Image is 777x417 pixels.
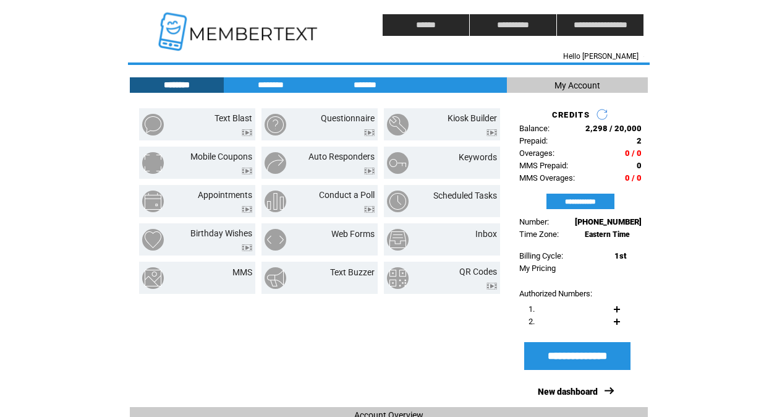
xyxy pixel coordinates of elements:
[625,173,642,183] span: 0 / 0
[242,129,252,136] img: video.png
[519,264,556,273] a: My Pricing
[308,152,375,161] a: Auto Responders
[190,228,252,238] a: Birthday Wishes
[242,244,252,251] img: video.png
[242,206,252,213] img: video.png
[142,267,164,289] img: mms.png
[519,251,563,260] span: Billing Cycle:
[330,267,375,277] a: Text Buzzer
[242,168,252,174] img: video.png
[459,267,497,277] a: QR Codes
[433,191,497,200] a: Scheduled Tasks
[563,52,639,61] span: Hello [PERSON_NAME]
[486,129,497,136] img: video.png
[190,152,252,161] a: Mobile Coupons
[198,190,252,200] a: Appointments
[364,168,375,174] img: video.png
[321,113,375,123] a: Questionnaire
[519,136,548,145] span: Prepaid:
[387,229,409,251] img: inbox.png
[364,129,375,136] img: video.png
[265,152,286,174] img: auto-responders.png
[387,114,409,135] img: kiosk-builder.png
[265,114,286,135] img: questionnaire.png
[637,136,642,145] span: 2
[585,124,642,133] span: 2,298 / 20,000
[538,387,598,397] a: New dashboard
[214,113,252,123] a: Text Blast
[142,229,164,251] img: birthday-wishes.png
[319,190,375,200] a: Conduct a Poll
[265,191,286,212] img: conduct-a-poll.png
[519,124,550,133] span: Balance:
[387,191,409,212] img: scheduled-tasks.png
[529,304,535,314] span: 1.
[519,148,554,158] span: Overages:
[387,267,409,289] img: qr-codes.png
[265,229,286,251] img: web-forms.png
[637,161,642,170] span: 0
[585,230,630,239] span: Eastern Time
[519,230,559,239] span: Time Zone:
[265,267,286,289] img: text-buzzer.png
[142,152,164,174] img: mobile-coupons.png
[625,148,642,158] span: 0 / 0
[331,229,375,239] a: Web Forms
[475,229,497,239] a: Inbox
[552,110,590,119] span: CREDITS
[486,283,497,290] img: video.png
[519,217,549,226] span: Number:
[387,152,409,174] img: keywords.png
[142,114,164,135] img: text-blast.png
[519,173,575,183] span: MMS Overages:
[575,217,642,226] span: [PHONE_NUMBER]
[448,113,497,123] a: Kiosk Builder
[459,152,497,162] a: Keywords
[142,191,164,212] img: appointments.png
[614,251,626,260] span: 1st
[554,80,600,90] span: My Account
[364,206,375,213] img: video.png
[529,317,535,326] span: 2.
[232,267,252,277] a: MMS
[519,161,568,170] span: MMS Prepaid:
[519,289,592,298] span: Authorized Numbers:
